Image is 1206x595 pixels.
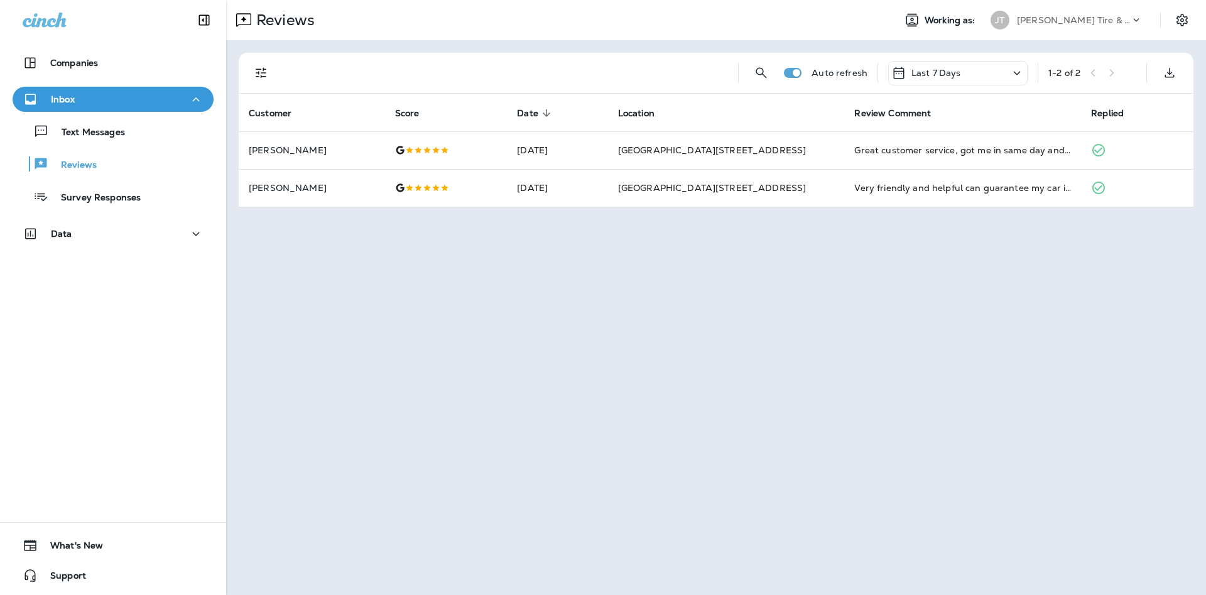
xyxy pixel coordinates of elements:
[249,183,375,193] p: [PERSON_NAME]
[187,8,222,33] button: Collapse Sidebar
[50,58,98,68] p: Companies
[251,11,315,30] p: Reviews
[854,182,1071,194] div: Very friendly and helpful can guarantee my car is in good hands. Thank you Jensen Tire and Auto
[1091,108,1124,119] span: Replied
[618,107,671,119] span: Location
[13,50,214,75] button: Companies
[1157,60,1182,85] button: Export as CSV
[13,533,214,558] button: What's New
[13,563,214,588] button: Support
[812,68,867,78] p: Auto refresh
[13,183,214,210] button: Survey Responses
[517,107,555,119] span: Date
[991,11,1009,30] div: JT
[13,151,214,177] button: Reviews
[51,94,75,104] p: Inbox
[517,108,538,119] span: Date
[1017,15,1130,25] p: [PERSON_NAME] Tire & Auto
[507,169,607,207] td: [DATE]
[618,182,807,194] span: [GEOGRAPHIC_DATA][STREET_ADDRESS]
[395,107,436,119] span: Score
[395,108,420,119] span: Score
[749,60,774,85] button: Search Reviews
[13,118,214,145] button: Text Messages
[1091,107,1140,119] span: Replied
[911,68,961,78] p: Last 7 Days
[13,221,214,246] button: Data
[249,60,274,85] button: Filters
[618,145,807,156] span: [GEOGRAPHIC_DATA][STREET_ADDRESS]
[48,160,97,172] p: Reviews
[854,108,931,119] span: Review Comment
[38,540,103,555] span: What's New
[249,108,291,119] span: Customer
[854,107,947,119] span: Review Comment
[1048,68,1080,78] div: 1 - 2 of 2
[1171,9,1193,31] button: Settings
[618,108,655,119] span: Location
[51,229,72,239] p: Data
[925,15,978,26] span: Working as:
[507,131,607,169] td: [DATE]
[854,144,1071,156] div: Great customer service, got me in same day and done quickly. Thank you!
[49,127,125,139] p: Text Messages
[249,107,308,119] span: Customer
[38,570,86,586] span: Support
[48,192,141,204] p: Survey Responses
[13,87,214,112] button: Inbox
[249,145,375,155] p: [PERSON_NAME]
